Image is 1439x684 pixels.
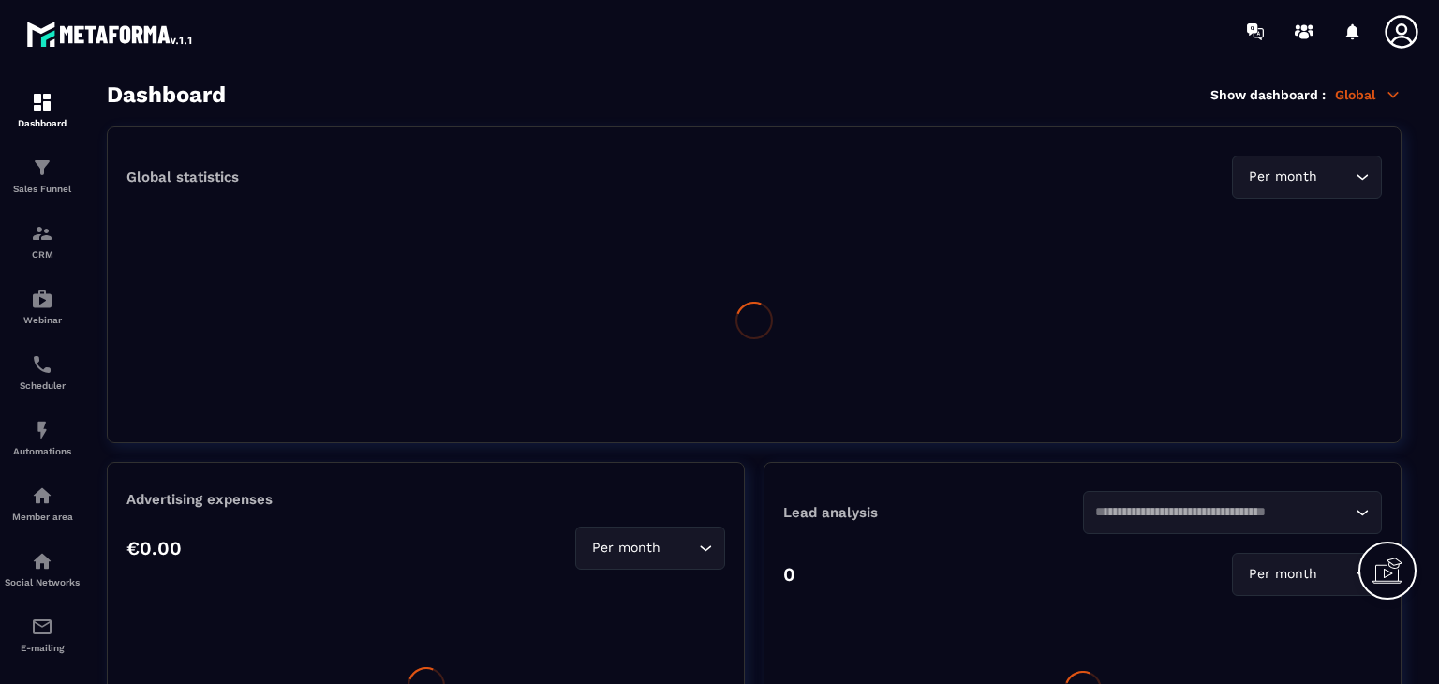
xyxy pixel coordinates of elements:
[126,537,182,559] p: €0.00
[5,142,80,208] a: formationformationSales Funnel
[5,536,80,602] a: social-networksocial-networkSocial Networks
[1232,553,1382,596] div: Search for option
[5,577,80,587] p: Social Networks
[5,315,80,325] p: Webinar
[126,169,239,186] p: Global statistics
[783,504,1083,521] p: Lead analysis
[5,405,80,470] a: automationsautomationsAutomations
[5,512,80,522] p: Member area
[1244,564,1321,585] span: Per month
[1095,502,1352,523] input: Search for option
[5,446,80,456] p: Automations
[5,602,80,667] a: emailemailE-mailing
[31,550,53,572] img: social-network
[587,538,664,558] span: Per month
[31,91,53,113] img: formation
[1232,156,1382,199] div: Search for option
[1321,564,1351,585] input: Search for option
[5,470,80,536] a: automationsautomationsMember area
[575,527,725,570] div: Search for option
[783,563,795,586] p: 0
[5,77,80,142] a: formationformationDashboard
[5,339,80,405] a: schedulerschedulerScheduler
[1244,167,1321,187] span: Per month
[1321,167,1351,187] input: Search for option
[31,419,53,441] img: automations
[5,184,80,194] p: Sales Funnel
[5,274,80,339] a: automationsautomationsWebinar
[1335,86,1402,103] p: Global
[31,288,53,310] img: automations
[5,643,80,653] p: E-mailing
[31,484,53,507] img: automations
[5,118,80,128] p: Dashboard
[1083,491,1383,534] div: Search for option
[5,208,80,274] a: formationformationCRM
[1210,87,1326,102] p: Show dashboard :
[26,17,195,51] img: logo
[31,156,53,179] img: formation
[31,616,53,638] img: email
[31,353,53,376] img: scheduler
[107,82,226,108] h3: Dashboard
[664,538,694,558] input: Search for option
[126,491,725,508] p: Advertising expenses
[31,222,53,245] img: formation
[5,249,80,260] p: CRM
[5,380,80,391] p: Scheduler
